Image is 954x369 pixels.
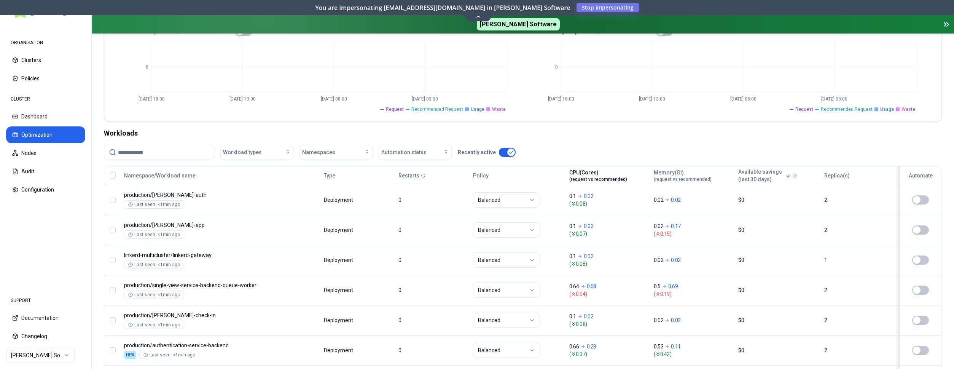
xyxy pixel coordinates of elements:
[824,286,892,294] div: 2
[324,256,354,264] div: Deployment
[555,64,558,70] tspan: 0
[124,281,270,289] p: single-view-service-backend-queue-worker
[398,226,466,234] div: 0
[901,106,915,112] span: Waste
[654,350,731,358] span: ( 0.42 )
[220,145,293,160] button: Workload types
[668,283,678,290] p: 0.69
[223,149,262,156] span: Workload types
[398,316,466,324] div: 0
[569,168,627,183] button: CPU(Cores)(request vs recommended)
[321,96,347,102] tspan: [DATE] 08:00
[584,222,594,230] p: 0.03
[381,149,427,156] span: Automation status
[398,347,466,354] div: 0
[569,260,647,268] span: ( 0.08 )
[302,149,335,156] span: Namespaces
[738,286,817,294] div: $0
[569,252,576,260] p: 0.1
[386,106,404,112] span: Request
[146,64,148,70] tspan: 0
[6,293,85,308] div: SUPPORT
[229,96,256,102] tspan: [DATE] 13:00
[6,163,85,180] button: Audit
[124,251,270,259] p: linkerd-gateway
[569,200,647,208] span: ( 0.08 )
[654,316,664,324] p: 0.02
[324,316,354,324] div: Deployment
[299,145,373,160] button: Namespaces
[824,256,892,264] div: 1
[671,343,681,350] p: 0.11
[324,196,354,204] div: Deployment
[124,351,136,359] div: HPA is enabled on CPU, only memory will be optimised.
[124,342,270,349] p: authentication-service-backend
[738,316,817,324] div: $0
[671,222,681,230] p: 0.17
[569,290,647,298] span: ( 0.04 )
[639,96,665,102] tspan: [DATE] 13:00
[6,91,85,107] div: CLUSTER
[569,222,576,230] p: 0.1
[912,346,929,355] button: HPA is enabled on CPU, only the other resource will be optimised.
[654,222,664,230] p: 0.02
[821,96,847,102] tspan: [DATE] 03:00
[671,316,681,324] p: 0.02
[738,347,817,354] div: $0
[124,168,196,183] button: Namespace/Workload name
[795,106,813,112] span: Request
[124,191,270,199] p: rex-auth
[128,232,180,238] div: Last seen: <1min ago
[824,316,892,324] div: 2
[492,106,506,112] span: Waste
[654,290,731,298] span: ( 0.19 )
[398,196,466,204] div: 0
[654,169,712,182] div: Memory(Gi)
[458,149,496,156] p: Recently active
[880,106,894,112] span: Usage
[128,322,180,328] div: Last seen: <1min ago
[104,128,942,139] div: Workloads
[569,169,627,182] div: CPU(Cores)
[654,168,712,183] button: Memory(Gi)(request vs recommended)
[324,226,354,234] div: Deployment
[738,256,817,264] div: $0
[139,96,165,102] tspan: [DATE] 18:00
[6,328,85,345] button: Changelog
[548,96,574,102] tspan: [DATE] 18:00
[324,347,354,354] div: Deployment
[569,343,579,350] p: 0.66
[6,126,85,143] button: Optimization
[587,283,597,290] p: 0.68
[654,176,712,182] span: (request vs recommended)
[671,196,681,204] p: 0.02
[124,221,270,229] p: rex-app
[569,283,579,290] p: 0.64
[569,313,576,320] p: 0.1
[671,256,681,264] p: 0.02
[412,96,438,102] tspan: [DATE] 03:00
[569,350,647,358] span: ( 0.37 )
[821,106,873,112] span: Recommended Request
[471,106,484,112] span: Usage
[584,252,594,260] p: 0.02
[124,311,270,319] p: rex-check-in
[738,226,817,234] div: $0
[398,256,466,264] div: 0
[143,352,195,358] div: Last seen: <1min ago
[128,292,180,298] div: Last seen: <1min ago
[6,145,85,161] button: Nodes
[903,172,938,179] div: Automate
[569,192,576,200] p: 0.1
[128,262,180,268] div: Last seen: <1min ago
[128,201,180,208] div: Last seen: <1min ago
[824,226,892,234] div: 2
[654,196,664,204] p: 0.02
[654,256,664,264] p: 0.02
[824,168,850,183] button: Replica(s)
[584,313,594,320] p: 0.02
[6,181,85,198] button: Configuration
[477,18,560,30] span: [PERSON_NAME] Software
[569,176,627,182] span: (request vs recommended)
[584,192,594,200] p: 0.02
